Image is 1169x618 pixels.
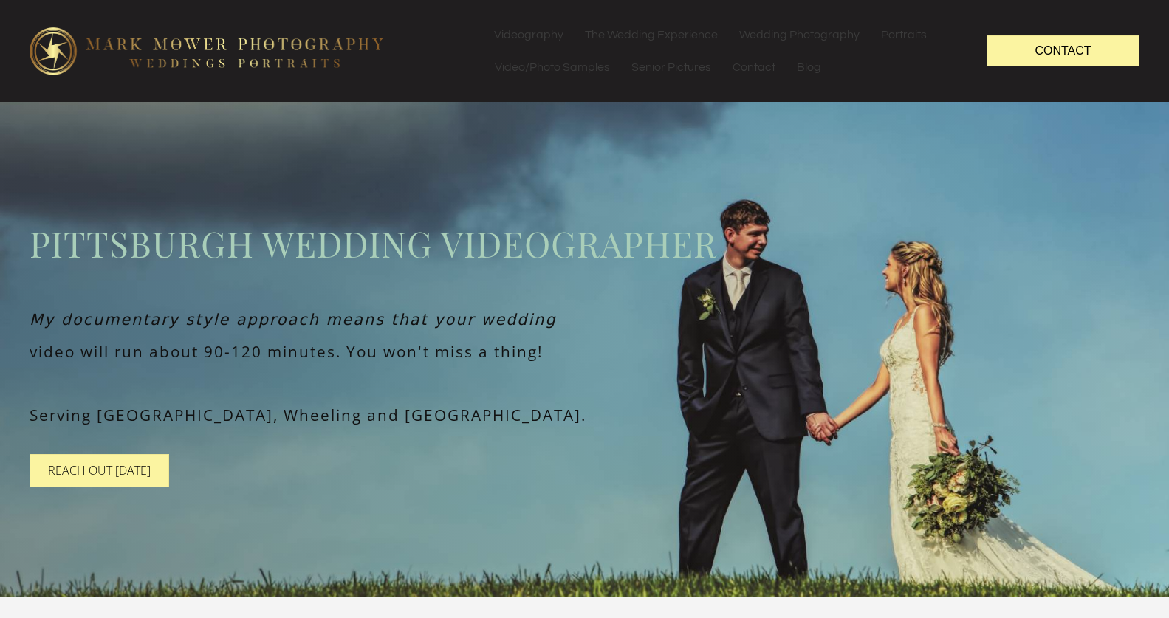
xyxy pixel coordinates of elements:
a: Reach Out [DATE] [30,454,169,487]
a: Contact [722,51,786,83]
em: My documentary style approach means that your wedding [30,311,557,329]
a: Senior Pictures [621,51,721,83]
span: Reach Out [DATE] [48,462,151,478]
span: Contact [1035,44,1091,57]
a: Wedding Photography [729,18,870,51]
a: Portraits [871,18,937,51]
a: Videography [484,18,574,51]
a: Contact [987,35,1139,66]
p: video will run about 90-120 minutes. You won't miss a thing! [30,340,1139,364]
a: Video/Photo Samples [484,51,620,83]
img: logo-edit1 [30,27,384,75]
p: Serving [GEOGRAPHIC_DATA], Wheeling and [GEOGRAPHIC_DATA]. [30,403,1139,428]
nav: Menu [484,18,957,83]
a: The Wedding Experience [575,18,728,51]
span: Pittsburgh wedding videographer [30,219,1139,268]
a: Blog [786,51,832,83]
